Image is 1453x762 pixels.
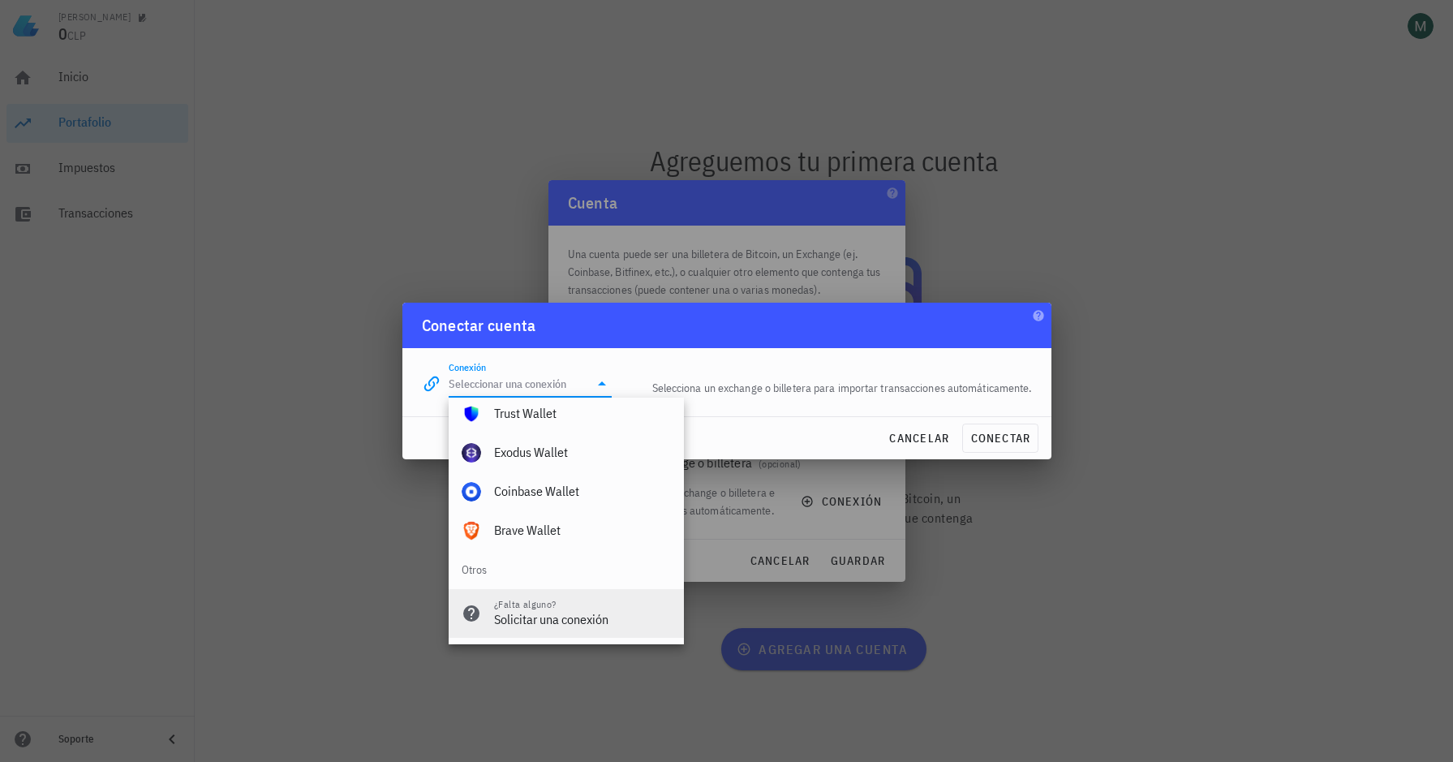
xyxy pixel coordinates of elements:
[969,431,1030,446] span: conectar
[888,431,949,446] span: cancelar
[494,445,671,460] div: Exodus Wallet
[494,612,671,627] div: Solicitar una conexión
[962,424,1038,453] button: conectar
[422,312,536,338] div: Conectar cuenta
[494,406,671,421] div: Trust Wallet
[494,523,671,538] div: Brave Wallet
[882,424,956,453] button: cancelar
[494,484,671,499] div: Coinbase Wallet
[449,371,590,397] input: Seleccionar una conexión
[449,550,684,589] div: Otros
[449,361,486,373] label: Conexión
[494,599,671,610] div: ¿Falta alguno?
[621,369,1041,407] div: Selecciona un exchange o billetera para importar transacciones automáticamente.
